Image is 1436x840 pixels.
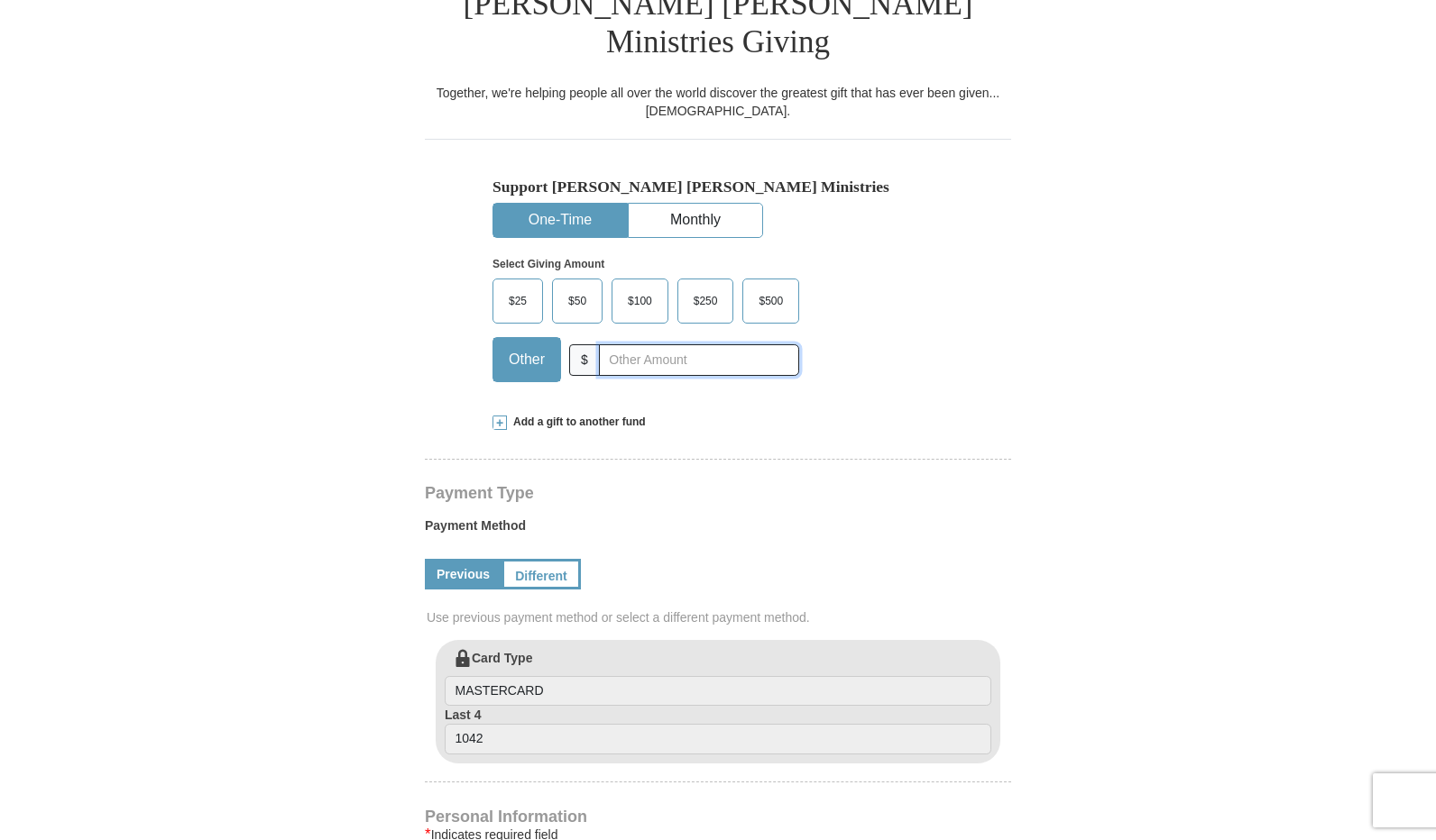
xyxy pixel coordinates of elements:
label: Last 4 [445,706,991,754]
h5: Support [PERSON_NAME] [PERSON_NAME] Ministries [492,178,944,196]
button: Monthly [629,204,762,237]
h4: Personal Information [425,809,1011,824]
a: Different [502,559,581,589]
h4: Payment Type [425,486,1011,500]
span: $ [569,344,600,376]
span: $100 [619,288,661,315]
span: $50 [559,288,595,315]
input: Card Type [445,676,991,707]
span: $250 [685,288,727,315]
input: Last 4 [445,724,991,754]
span: Use previous payment method or select a different payment method. [427,608,1013,626]
button: One-Time [493,204,627,237]
div: Together, we're helping people all over the world discover the greatest gift that has ever been g... [425,84,1011,120]
span: $25 [500,288,536,315]
span: $500 [750,288,792,315]
span: Other [500,346,554,373]
strong: Select Giving Amount [492,258,604,270]
input: Other Amount [599,344,799,376]
label: Card Type [445,649,991,707]
span: Add a gift to another fund [507,415,646,430]
a: Previous [425,559,502,589]
label: Payment Method [425,516,1011,543]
